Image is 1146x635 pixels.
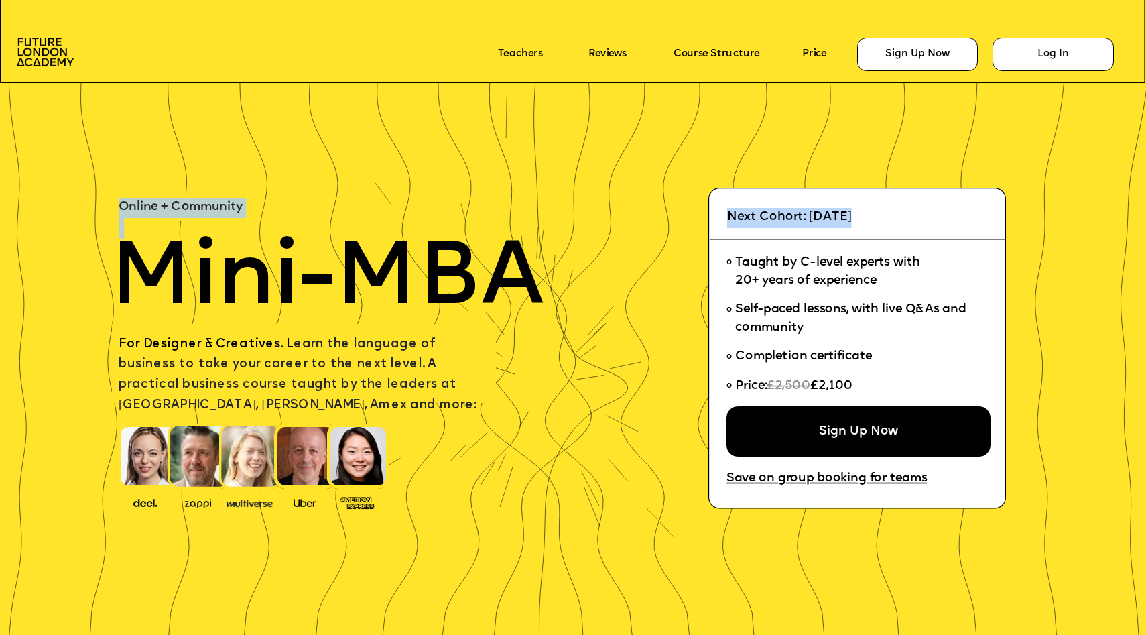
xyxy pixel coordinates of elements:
[727,211,852,223] span: Next Cohort: [DATE]
[767,380,810,392] span: £2,500
[119,339,294,351] span: For Designer & Creatives. L
[802,49,827,60] a: Price
[119,201,243,213] span: Online + Community
[735,304,969,334] span: Self-paced lessons, with live Q&As and community
[735,380,767,392] span: Price:
[123,495,168,510] img: image-388f4489-9820-4c53-9b08-f7df0b8d4ae2.png
[17,38,74,66] img: image-aac980e9-41de-4c2d-a048-f29dd30a0068.png
[119,339,476,412] span: earn the language of business to take your career to the next level. A practical business course ...
[735,351,872,363] span: Completion certificate
[588,49,627,60] a: Reviews
[176,496,220,508] img: image-b2f1584c-cbf7-4a77-bbe0-f56ae6ee31f2.png
[334,494,379,510] img: image-93eab660-639c-4de6-957c-4ae039a0235a.png
[282,496,327,508] img: image-99cff0b2-a396-4aab-8550-cf4071da2cb9.png
[498,49,543,60] a: Teachers
[735,257,920,287] span: Taught by C-level experts with 20+ years of experience
[674,49,760,60] a: Course Structure
[222,495,276,510] img: image-b7d05013-d886-4065-8d38-3eca2af40620.png
[810,380,852,392] span: £2,100
[726,473,927,486] a: Save on group booking for teams
[110,236,544,326] span: Mini-MBA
